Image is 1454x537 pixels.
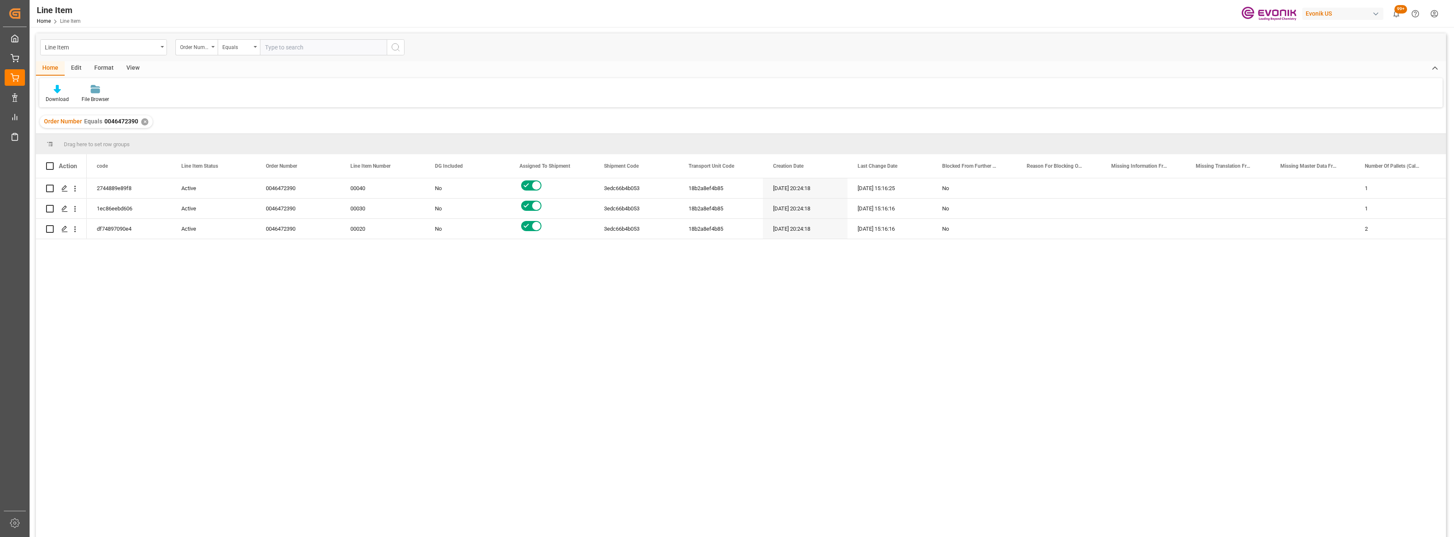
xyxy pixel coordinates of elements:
span: DG Included [435,163,463,169]
div: 18b2a8ef4b85 [678,219,763,239]
span: Missing Information From Line Item [1111,163,1168,169]
div: 0046472390 [256,199,340,218]
div: Press SPACE to select this row. [36,178,87,199]
span: Missing Master Data From SAP [1280,163,1337,169]
div: 1 [1355,199,1439,218]
div: 1 [1355,178,1439,198]
div: Action [59,162,77,170]
button: show 100 new notifications [1387,4,1406,23]
div: 18b2a8ef4b85 [678,199,763,218]
span: Line Item Number [350,163,391,169]
span: Drag here to set row groups [64,141,130,147]
div: 00030 [340,199,425,218]
button: open menu [40,39,167,55]
div: [DATE] 15:16:16 [847,199,932,218]
div: Active [181,219,246,239]
div: No [942,179,1006,198]
span: Blocked From Further Processing [942,163,999,169]
span: Transport Unit Code [689,163,734,169]
span: code [97,163,108,169]
button: search button [387,39,404,55]
div: 0046472390 [256,178,340,198]
a: Home [37,18,51,24]
span: Assigned To Shipment [519,163,570,169]
div: [DATE] 15:16:25 [847,178,932,198]
div: 3edc66b4b053 [594,199,678,218]
div: Active [181,179,246,198]
span: Order Number [44,118,82,125]
span: Order Number [266,163,297,169]
div: 00040 [340,178,425,198]
span: Shipment Code [604,163,639,169]
div: No [942,219,1006,239]
button: open menu [175,39,218,55]
span: Number Of Pallets (Calculated) [1365,163,1421,169]
div: Equals [222,41,251,51]
span: Missing Translation From Master Data [1196,163,1252,169]
button: Evonik US [1302,5,1387,22]
span: Equals [84,118,102,125]
div: 1ec86eebd606 [87,199,171,218]
div: No [942,199,1006,218]
div: No [435,199,499,218]
div: 2744889e89f8 [87,178,171,198]
div: ✕ [141,118,148,125]
span: Line Item Status [181,163,218,169]
div: 18b2a8ef4b85 [678,178,763,198]
div: Line Item [37,4,81,16]
div: View [120,61,146,76]
div: [DATE] 20:24:18 [763,219,847,239]
div: Evonik US [1302,8,1383,20]
div: Order Number [180,41,209,51]
button: Help Center [1406,4,1425,23]
div: No [435,219,499,239]
div: 0046472390 [256,219,340,239]
span: 0046472390 [104,118,138,125]
div: Press SPACE to select this row. [36,199,87,219]
div: df74897090e4 [87,219,171,239]
input: Type to search [260,39,387,55]
div: [DATE] 15:16:16 [847,219,932,239]
div: Line Item [45,41,158,52]
span: Last Change Date [858,163,897,169]
div: 2 [1355,219,1439,239]
span: Creation Date [773,163,804,169]
div: Active [181,199,246,218]
div: Home [36,61,65,76]
div: [DATE] 20:24:18 [763,178,847,198]
img: Evonik-brand-mark-Deep-Purple-RGB.jpeg_1700498283.jpeg [1241,6,1296,21]
div: Download [46,95,69,103]
div: Edit [65,61,88,76]
div: 3edc66b4b053 [594,178,678,198]
div: 3edc66b4b053 [594,219,678,239]
button: open menu [218,39,260,55]
span: 99+ [1394,5,1407,14]
div: No [435,179,499,198]
span: Reason For Blocking On This Line Item [1027,163,1083,169]
div: Press SPACE to select this row. [36,219,87,239]
div: [DATE] 20:24:18 [763,199,847,218]
div: File Browser [82,95,109,103]
div: Format [88,61,120,76]
div: 00020 [340,219,425,239]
